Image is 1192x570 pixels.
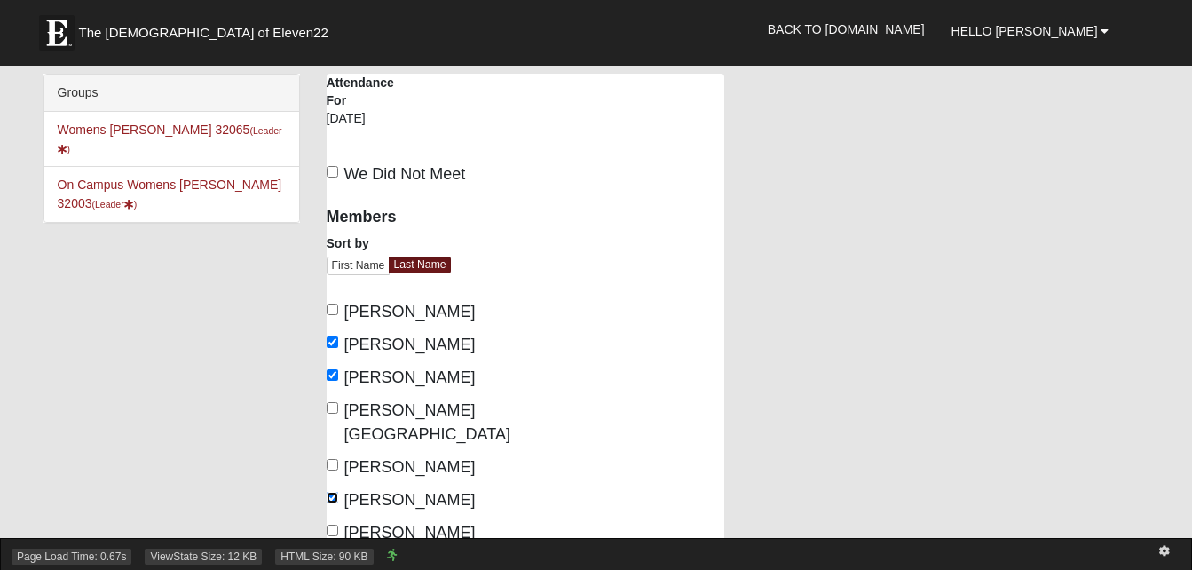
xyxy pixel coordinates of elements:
[58,123,282,155] a: Womens [PERSON_NAME] 32065(Leader)
[92,199,138,210] small: (Leader )
[275,549,373,565] span: HTML Size: 90 KB
[344,303,476,321] span: [PERSON_NAME]
[389,257,450,273] a: Last Name
[754,7,938,51] a: Back to [DOMAIN_NAME]
[1149,539,1180,565] a: Page Properties (Alt+P)
[58,125,282,154] small: (Leader )
[327,369,338,381] input: [PERSON_NAME]
[344,524,476,542] span: [PERSON_NAME]
[327,166,338,178] input: We Did Not Meet
[327,459,338,471] input: [PERSON_NAME]
[327,234,369,252] label: Sort by
[327,336,338,348] input: [PERSON_NAME]
[387,546,397,565] a: Web cache enabled
[327,402,338,414] input: [PERSON_NAME][GEOGRAPHIC_DATA]
[344,458,476,476] span: [PERSON_NAME]
[327,74,407,109] label: Attendance For
[344,368,476,386] span: [PERSON_NAME]
[344,491,476,509] span: [PERSON_NAME]
[30,6,385,51] a: The [DEMOGRAPHIC_DATA] of Eleven22
[327,304,338,315] input: [PERSON_NAME]
[39,15,75,51] img: Eleven22 logo
[327,492,338,503] input: [PERSON_NAME]
[327,208,512,227] h4: Members
[44,75,299,112] div: Groups
[344,165,466,183] span: We Did Not Meet
[344,401,510,443] span: [PERSON_NAME][GEOGRAPHIC_DATA]
[145,549,262,565] span: ViewState Size: 12 KB
[58,178,282,210] a: On Campus Womens [PERSON_NAME] 32003(Leader)
[17,550,126,563] a: Page Load Time: 0.67s
[327,109,407,139] div: [DATE]
[327,525,338,536] input: [PERSON_NAME]
[344,336,476,353] span: [PERSON_NAME]
[951,24,1098,38] span: Hello [PERSON_NAME]
[79,24,328,42] span: The [DEMOGRAPHIC_DATA] of Eleven22
[327,257,391,275] a: First Name
[938,9,1123,53] a: Hello [PERSON_NAME]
